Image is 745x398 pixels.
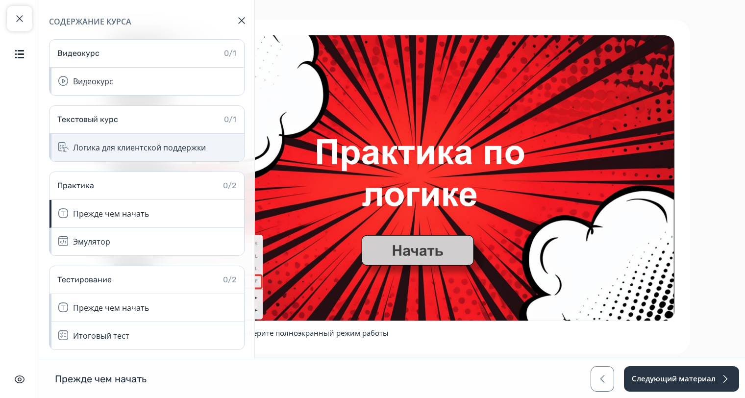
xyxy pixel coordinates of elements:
div: Прежде чем начать [73,208,149,220]
div: Итоговый тест [73,330,129,342]
div: Логика для клиентской поддержки [73,142,206,153]
div: Текстовый курс [57,114,118,125]
h1: Прежде чем начать [55,373,147,385]
div: Прежде чем начать [73,302,149,314]
div: 0/1 [224,48,236,59]
div: Видеокурс [50,68,244,95]
div: 0/1 [224,114,236,125]
div: 0/2 [223,180,236,192]
img: /cors/material_images/a1e95a5292a9f9c1dd29000f42cb7ff6a6679aa5.png [110,35,674,321]
div: Прежде чем начать [50,294,244,322]
img: Close [238,17,245,24]
div: Логика для клиентской поддержки [50,134,244,161]
div: Видеокурс [57,48,99,59]
div: Видеокурс [73,75,113,87]
img: Скрыть интерфейс [14,373,25,385]
div: Тестирование [57,274,112,286]
button: Следующий материал [624,366,739,392]
div: 0/2 [223,274,236,286]
div: Эмулятор [73,236,110,248]
div: Итоговый тест [50,322,244,349]
div: Прежде чем начать [50,200,244,228]
div: Для удобства работы с эмулятором выберите полноэкранный режим работы [110,327,674,339]
img: Содержание [14,48,25,60]
div: Эмулятор [50,228,244,255]
div: Содержание курса [49,16,245,27]
div: Практика [57,180,94,192]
